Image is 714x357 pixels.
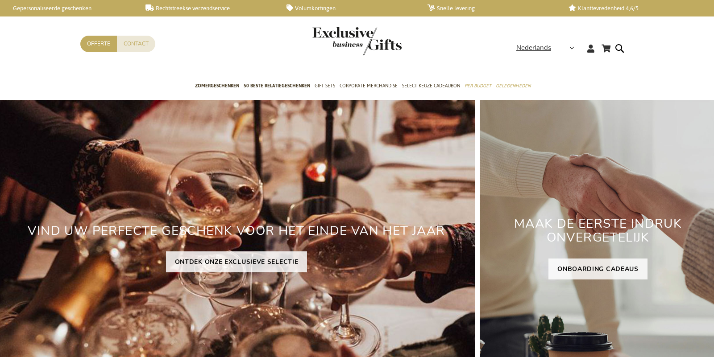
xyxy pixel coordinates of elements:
span: Nederlands [516,43,551,53]
a: ONBOARDING CADEAUS [548,259,648,279]
span: 50 beste relatiegeschenken [244,81,310,90]
a: Klanttevredenheid 4,6/5 [569,4,695,12]
a: Gelegenheden [496,75,531,98]
a: Rechtstreekse verzendservice [145,4,272,12]
a: Corporate Merchandise [340,75,398,98]
a: Gepersonaliseerde geschenken [4,4,131,12]
span: Gelegenheden [496,81,531,90]
span: Zomergeschenken [195,81,239,90]
a: Per Budget [465,75,491,98]
span: Corporate Merchandise [340,81,398,90]
a: Contact [117,36,155,52]
a: Gift Sets [315,75,335,98]
a: 50 beste relatiegeschenken [244,75,310,98]
span: Per Budget [465,81,491,90]
span: Gift Sets [315,81,335,90]
a: Zomergeschenken [195,75,239,98]
span: Select Keuze Cadeaubon [402,81,460,90]
a: Offerte [80,36,117,52]
a: Select Keuze Cadeaubon [402,75,460,98]
img: Exclusive Business gifts logo [312,27,402,56]
a: ONTDEK ONZE EXCLUSIEVE SELECTIE [166,251,307,272]
a: store logo [312,27,357,56]
a: Snelle levering [428,4,554,12]
a: Volumkortingen [286,4,413,12]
